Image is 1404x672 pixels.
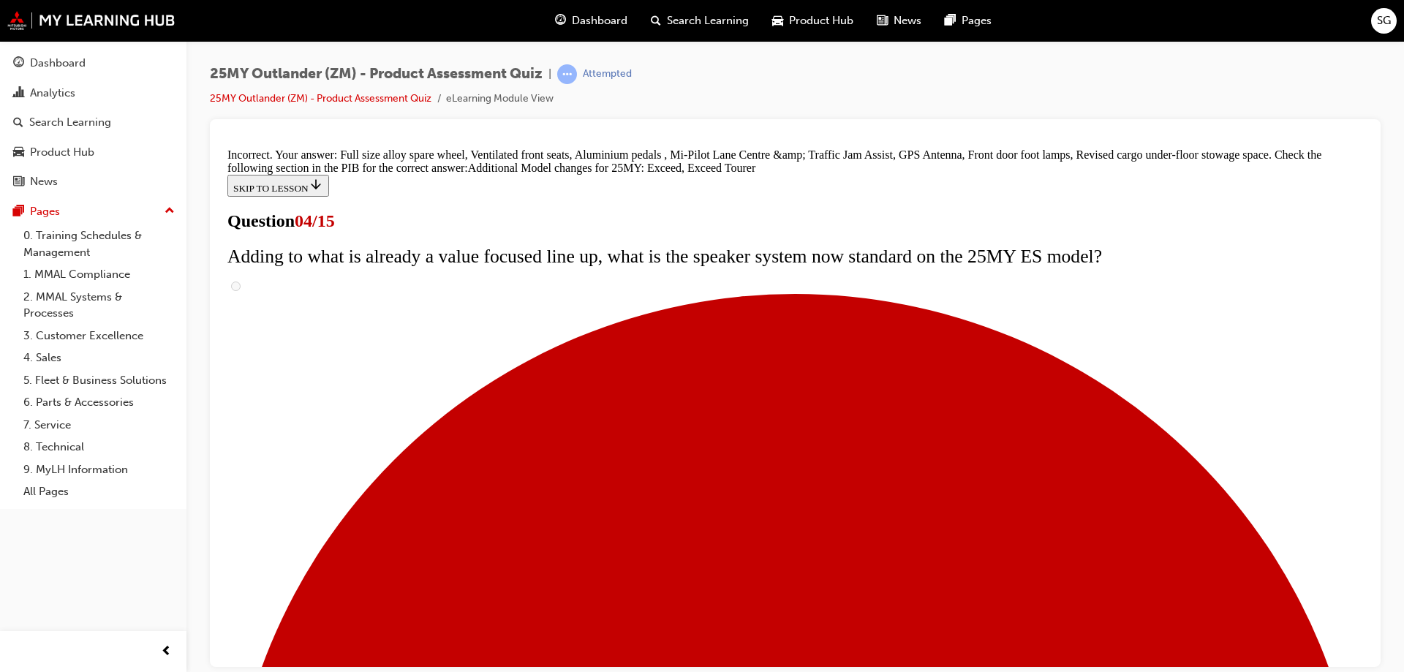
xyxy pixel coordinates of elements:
[555,12,566,30] span: guage-icon
[6,32,107,54] button: SKIP TO LESSON
[6,47,181,198] button: DashboardAnalyticsSearch LearningProduct HubNews
[962,12,992,29] span: Pages
[13,87,24,100] span: chart-icon
[6,109,181,136] a: Search Learning
[210,66,543,83] span: 25MY Outlander (ZM) - Product Assessment Quiz
[543,6,639,36] a: guage-iconDashboard
[6,80,181,107] a: Analytics
[13,205,24,219] span: pages-icon
[1377,12,1391,29] span: SG
[210,92,431,105] a: 25MY Outlander (ZM) - Product Assessment Quiz
[772,12,783,30] span: car-icon
[161,643,172,661] span: prev-icon
[18,458,181,481] a: 9. MyLH Information
[18,436,181,458] a: 8. Technical
[29,114,111,131] div: Search Learning
[13,57,24,70] span: guage-icon
[6,198,181,225] button: Pages
[6,139,181,166] a: Product Hub
[933,6,1003,36] a: pages-iconPages
[18,263,181,286] a: 1. MMAL Compliance
[18,325,181,347] a: 3. Customer Excellence
[18,369,181,392] a: 5. Fleet & Business Solutions
[13,175,24,189] span: news-icon
[572,12,627,29] span: Dashboard
[7,11,175,30] img: mmal
[789,12,853,29] span: Product Hub
[30,144,94,161] div: Product Hub
[548,66,551,83] span: |
[18,414,181,437] a: 7. Service
[13,146,24,159] span: car-icon
[557,64,577,84] span: learningRecordVerb_ATTEMPT-icon
[894,12,921,29] span: News
[18,224,181,263] a: 0. Training Schedules & Management
[6,50,181,77] a: Dashboard
[667,12,749,29] span: Search Learning
[639,6,760,36] a: search-iconSearch Learning
[877,12,888,30] span: news-icon
[165,202,175,221] span: up-icon
[583,67,632,81] div: Attempted
[6,6,1141,32] div: Incorrect. Your answer: Full size alloy spare wheel, Ventilated front seats, Aluminium pedals , M...
[18,391,181,414] a: 6. Parts & Accessories
[446,91,554,107] li: eLearning Module View
[13,116,23,129] span: search-icon
[30,85,75,102] div: Analytics
[30,173,58,190] div: News
[760,6,865,36] a: car-iconProduct Hub
[18,480,181,503] a: All Pages
[12,40,102,51] span: SKIP TO LESSON
[6,168,181,195] a: News
[865,6,933,36] a: news-iconNews
[18,286,181,325] a: 2. MMAL Systems & Processes
[30,55,86,72] div: Dashboard
[1371,8,1397,34] button: SG
[651,12,661,30] span: search-icon
[18,347,181,369] a: 4. Sales
[945,12,956,30] span: pages-icon
[30,203,60,220] div: Pages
